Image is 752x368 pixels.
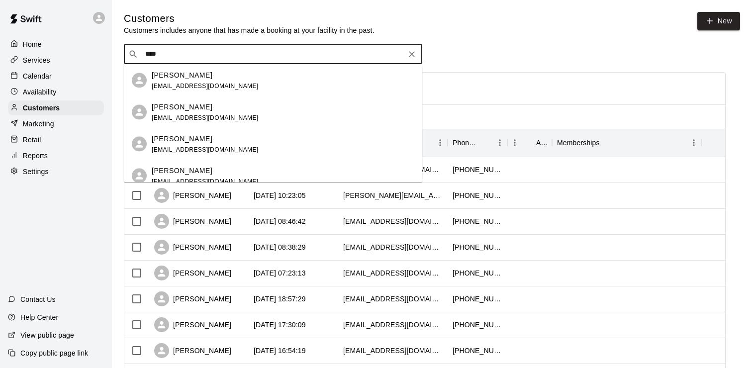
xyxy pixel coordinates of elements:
[254,346,306,356] div: 2025-10-11 16:54:19
[453,294,502,304] div: +16304089931
[453,216,502,226] div: +16308495792
[507,129,552,157] div: Age
[124,25,375,35] p: Customers includes anyone that has made a booking at your facility in the past.
[152,101,212,112] p: [PERSON_NAME]
[343,294,443,304] div: kenock@gmail.com
[8,116,104,131] a: Marketing
[8,132,104,147] a: Retail
[453,346,502,356] div: +17024972474
[20,312,58,322] p: Help Center
[254,320,306,330] div: 2025-10-11 17:30:09
[23,103,60,113] p: Customers
[536,129,547,157] div: Age
[254,294,306,304] div: 2025-10-11 18:57:29
[154,188,231,203] div: [PERSON_NAME]
[152,114,259,121] span: [EMAIL_ADDRESS][DOMAIN_NAME]
[478,136,492,150] button: Sort
[552,129,701,157] div: Memberships
[154,343,231,358] div: [PERSON_NAME]
[492,135,507,150] button: Menu
[23,71,52,81] p: Calendar
[507,135,522,150] button: Menu
[124,12,375,25] h5: Customers
[453,242,502,252] div: +13126390507
[8,100,104,115] a: Customers
[23,151,48,161] p: Reports
[405,47,419,61] button: Clear
[343,242,443,252] div: kellyprice02@gmail.com
[8,164,104,179] a: Settings
[433,135,448,150] button: Menu
[8,85,104,99] a: Availability
[154,291,231,306] div: [PERSON_NAME]
[23,135,41,145] p: Retail
[154,266,231,280] div: [PERSON_NAME]
[453,129,478,157] div: Phone Number
[557,129,600,157] div: Memberships
[8,53,104,68] a: Services
[23,119,54,129] p: Marketing
[254,216,306,226] div: 2025-10-12 08:46:42
[8,69,104,84] a: Calendar
[20,330,74,340] p: View public page
[152,82,259,89] span: [EMAIL_ADDRESS][DOMAIN_NAME]
[343,268,443,278] div: enatour16@comcast.net
[453,165,502,175] div: +13317710936
[343,346,443,356] div: batter4@gmail.com
[600,136,614,150] button: Sort
[132,137,147,152] div: Joshua Hendricks
[23,167,49,177] p: Settings
[343,190,443,200] div: stefan_ruminski@hotmail.com
[686,135,701,150] button: Menu
[20,348,88,358] p: Copy public page link
[132,73,147,88] div: josh little
[152,178,259,184] span: [EMAIL_ADDRESS][DOMAIN_NAME]
[453,190,502,200] div: +18476505921
[254,268,306,278] div: 2025-10-12 07:23:13
[8,37,104,52] a: Home
[154,214,231,229] div: [PERSON_NAME]
[152,70,212,80] p: [PERSON_NAME]
[697,12,740,30] a: New
[453,268,502,278] div: +16303354234
[453,320,502,330] div: +18479621698
[154,240,231,255] div: [PERSON_NAME]
[8,148,104,163] a: Reports
[254,242,306,252] div: 2025-10-12 08:38:29
[20,294,56,304] p: Contact Us
[132,169,147,184] div: Joshua Steigelmann
[154,317,231,332] div: [PERSON_NAME]
[343,216,443,226] div: bmartens310@gmail.com
[254,190,306,200] div: 2025-10-12 10:23:05
[448,129,507,157] div: Phone Number
[23,55,50,65] p: Services
[152,146,259,153] span: [EMAIL_ADDRESS][DOMAIN_NAME]
[338,129,448,157] div: Email
[23,39,42,49] p: Home
[343,320,443,330] div: anudo76@comcast.net
[152,133,212,144] p: [PERSON_NAME]
[132,105,147,120] div: Josh Hale
[152,165,212,176] p: [PERSON_NAME]
[124,44,422,64] div: Search customers by name or email
[23,87,57,97] p: Availability
[522,136,536,150] button: Sort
